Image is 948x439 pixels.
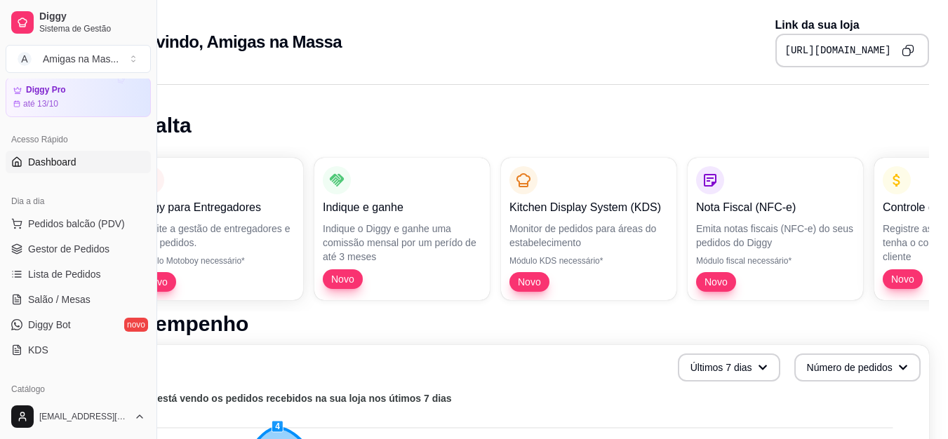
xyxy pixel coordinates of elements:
[6,6,151,39] a: DiggySistema de Gestão
[512,275,547,289] span: Novo
[116,113,929,138] h1: Em alta
[6,45,151,73] button: Select a team
[136,255,295,266] p: Módulo Motoboy necessário*
[326,272,360,286] span: Novo
[323,222,481,264] p: Indique o Diggy e ganhe uma comissão mensal por um perído de até 3 meses
[128,158,303,300] button: Diggy para EntregadoresFacilite a gestão de entregadores e seus pedidos.Módulo Motoboy necessário...
[775,17,929,34] p: Link da sua loja
[314,158,490,300] button: Indique e ganheIndique o Diggy e ganhe uma comissão mensal por um perído de até 3 mesesNovo
[132,393,452,404] text: Você está vendo os pedidos recebidos na sua loja nos útimos 7 dias
[136,222,295,250] p: Facilite a gestão de entregadores e seus pedidos.
[116,311,929,337] h1: Desempenho
[26,85,66,95] article: Diggy Pro
[6,378,151,400] div: Catálogo
[886,272,920,286] span: Novo
[6,128,151,151] div: Acesso Rápido
[6,313,151,336] a: Diggy Botnovo
[6,190,151,212] div: Dia a dia
[699,275,733,289] span: Novo
[39,11,145,23] span: Diggy
[23,98,58,109] article: até 13/10
[509,222,668,250] p: Monitor de pedidos para áreas do estabelecimento
[794,353,921,381] button: Número de pedidos
[509,255,668,266] p: Módulo KDS necessário*
[6,238,151,260] a: Gestor de Pedidos
[28,267,101,281] span: Lista de Pedidos
[696,255,855,266] p: Módulo fiscal necessário*
[688,158,863,300] button: Nota Fiscal (NFC-e)Emita notas fiscais (NFC-e) do seus pedidos do DiggyMódulo fiscal necessário*Novo
[6,400,151,433] button: [EMAIL_ADDRESS][DOMAIN_NAME]
[6,212,151,235] button: Pedidos balcão (PDV)
[18,52,32,66] span: A
[116,31,342,53] h2: Bem vindo, Amigas na Massa
[28,292,91,306] span: Salão / Mesas
[28,343,48,357] span: KDS
[785,43,891,58] pre: [URL][DOMAIN_NAME]
[6,77,151,117] a: Diggy Proaté 13/10
[6,288,151,311] a: Salão / Mesas
[6,151,151,173] a: Dashboard
[509,199,668,216] p: Kitchen Display System (KDS)
[39,411,128,422] span: [EMAIL_ADDRESS][DOMAIN_NAME]
[28,217,125,231] span: Pedidos balcão (PDV)
[323,199,481,216] p: Indique e ganhe
[28,242,109,256] span: Gestor de Pedidos
[39,23,145,34] span: Sistema de Gestão
[678,353,780,381] button: Últimos 7 dias
[897,39,919,62] button: Copy to clipboard
[501,158,676,300] button: Kitchen Display System (KDS)Monitor de pedidos para áreas do estabelecimentoMódulo KDS necessário...
[136,199,295,216] p: Diggy para Entregadores
[28,155,76,169] span: Dashboard
[6,339,151,361] a: KDS
[6,263,151,285] a: Lista de Pedidos
[696,199,855,216] p: Nota Fiscal (NFC-e)
[43,52,119,66] div: Amigas na Mas ...
[28,318,71,332] span: Diggy Bot
[696,222,855,250] p: Emita notas fiscais (NFC-e) do seus pedidos do Diggy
